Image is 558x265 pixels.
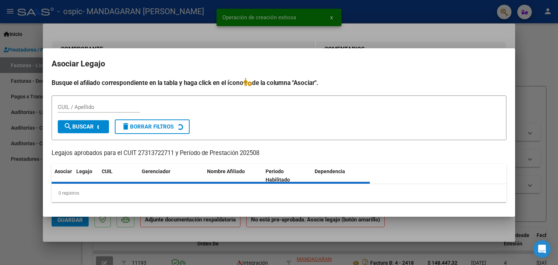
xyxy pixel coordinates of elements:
[207,168,245,174] span: Nombre Afiliado
[121,122,130,131] mat-icon: delete
[52,184,506,202] div: 0 registros
[52,164,73,188] datatable-header-cell: Asociar
[52,57,506,71] h2: Asociar Legajo
[312,164,370,188] datatable-header-cell: Dependencia
[73,164,99,188] datatable-header-cell: Legajo
[64,122,72,131] mat-icon: search
[52,149,506,158] p: Legajos aprobados para el CUIT 27313722711 y Período de Prestación 202508
[266,168,290,183] span: Periodo Habilitado
[204,164,263,188] datatable-header-cell: Nombre Afiliado
[54,168,72,174] span: Asociar
[139,164,204,188] datatable-header-cell: Gerenciador
[533,240,551,258] div: Open Intercom Messenger
[115,119,190,134] button: Borrar Filtros
[142,168,170,174] span: Gerenciador
[102,168,113,174] span: CUIL
[52,78,506,87] h4: Busque el afiliado correspondiente en la tabla y haga click en el ícono de la columna "Asociar".
[315,168,345,174] span: Dependencia
[64,123,94,130] span: Buscar
[99,164,139,188] datatable-header-cell: CUIL
[263,164,312,188] datatable-header-cell: Periodo Habilitado
[58,120,109,133] button: Buscar
[76,168,92,174] span: Legajo
[121,123,174,130] span: Borrar Filtros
